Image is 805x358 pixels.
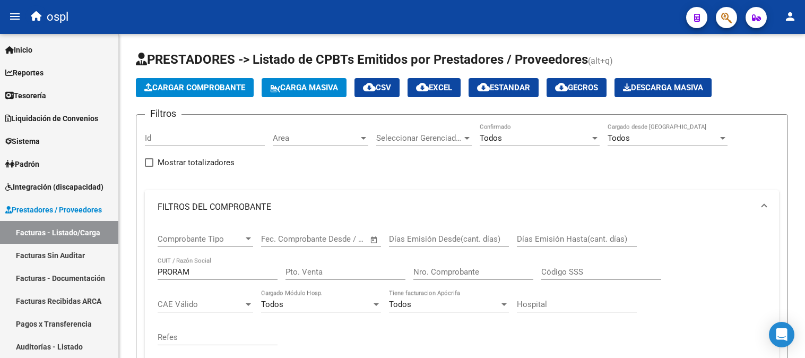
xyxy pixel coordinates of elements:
button: Gecros [547,78,607,97]
mat-icon: cloud_download [416,81,429,93]
span: ospl [47,5,68,29]
span: (alt+q) [588,56,613,66]
span: Todos [480,133,502,143]
span: CSV [363,83,391,92]
span: Integración (discapacidad) [5,181,103,193]
span: PRESTADORES -> Listado de CPBTs Emitidos por Prestadores / Proveedores [136,52,588,67]
span: Descarga Masiva [623,83,703,92]
mat-icon: person [784,10,797,23]
span: Cargar Comprobante [144,83,245,92]
span: CAE Válido [158,300,244,309]
span: Comprobante Tipo [158,234,244,244]
button: Open calendar [368,234,380,246]
input: Fecha fin [314,234,365,244]
button: Estandar [469,78,539,97]
span: Todos [261,300,283,309]
mat-panel-title: FILTROS DEL COMPROBANTE [158,201,754,213]
mat-expansion-panel-header: FILTROS DEL COMPROBANTE [145,190,779,224]
mat-icon: cloud_download [477,81,490,93]
span: Todos [389,300,411,309]
span: Carga Masiva [270,83,338,92]
button: EXCEL [408,78,461,97]
div: Open Intercom Messenger [769,322,794,347]
mat-icon: cloud_download [363,81,376,93]
button: Cargar Comprobante [136,78,254,97]
span: Area [273,133,359,143]
span: Reportes [5,67,44,79]
span: Todos [608,133,630,143]
span: EXCEL [416,83,452,92]
span: Tesorería [5,90,46,101]
button: Descarga Masiva [614,78,712,97]
span: Padrón [5,158,39,170]
input: Fecha inicio [261,234,304,244]
mat-icon: menu [8,10,21,23]
span: Sistema [5,135,40,147]
button: CSV [354,78,400,97]
span: Seleccionar Gerenciador [376,133,462,143]
mat-icon: cloud_download [555,81,568,93]
span: Liquidación de Convenios [5,113,98,124]
span: Gecros [555,83,598,92]
button: Carga Masiva [262,78,347,97]
span: Estandar [477,83,530,92]
h3: Filtros [145,106,181,121]
span: Mostrar totalizadores [158,156,235,169]
span: Inicio [5,44,32,56]
span: Prestadores / Proveedores [5,204,102,216]
app-download-masive: Descarga masiva de comprobantes (adjuntos) [614,78,712,97]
